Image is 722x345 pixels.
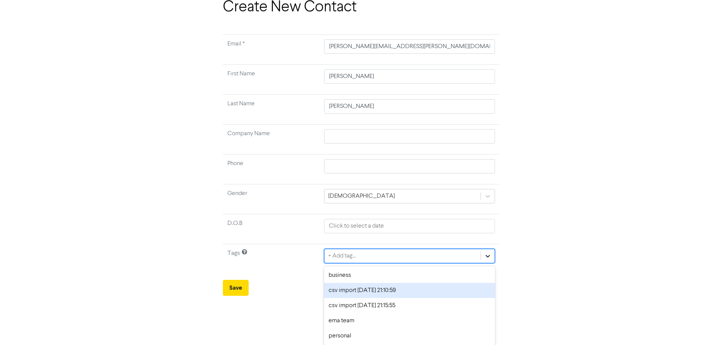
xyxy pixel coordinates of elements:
[324,219,495,233] input: Click to select a date
[223,280,249,296] button: Save
[324,313,495,328] div: ema team
[223,125,320,155] td: Company Name
[684,309,722,345] iframe: Chat Widget
[324,268,495,283] div: business
[223,184,320,214] td: Gender
[324,328,495,343] div: personal
[223,65,320,95] td: First Name
[328,251,356,261] div: + Add tag...
[223,244,320,274] td: Tags
[324,283,495,298] div: csv import [DATE] 21:10:59
[223,35,320,65] td: Required
[223,95,320,125] td: Last Name
[223,214,320,244] td: D.O.B
[328,192,395,201] div: [DEMOGRAPHIC_DATA]
[324,298,495,313] div: csv import [DATE] 21:15:55
[223,155,320,184] td: Phone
